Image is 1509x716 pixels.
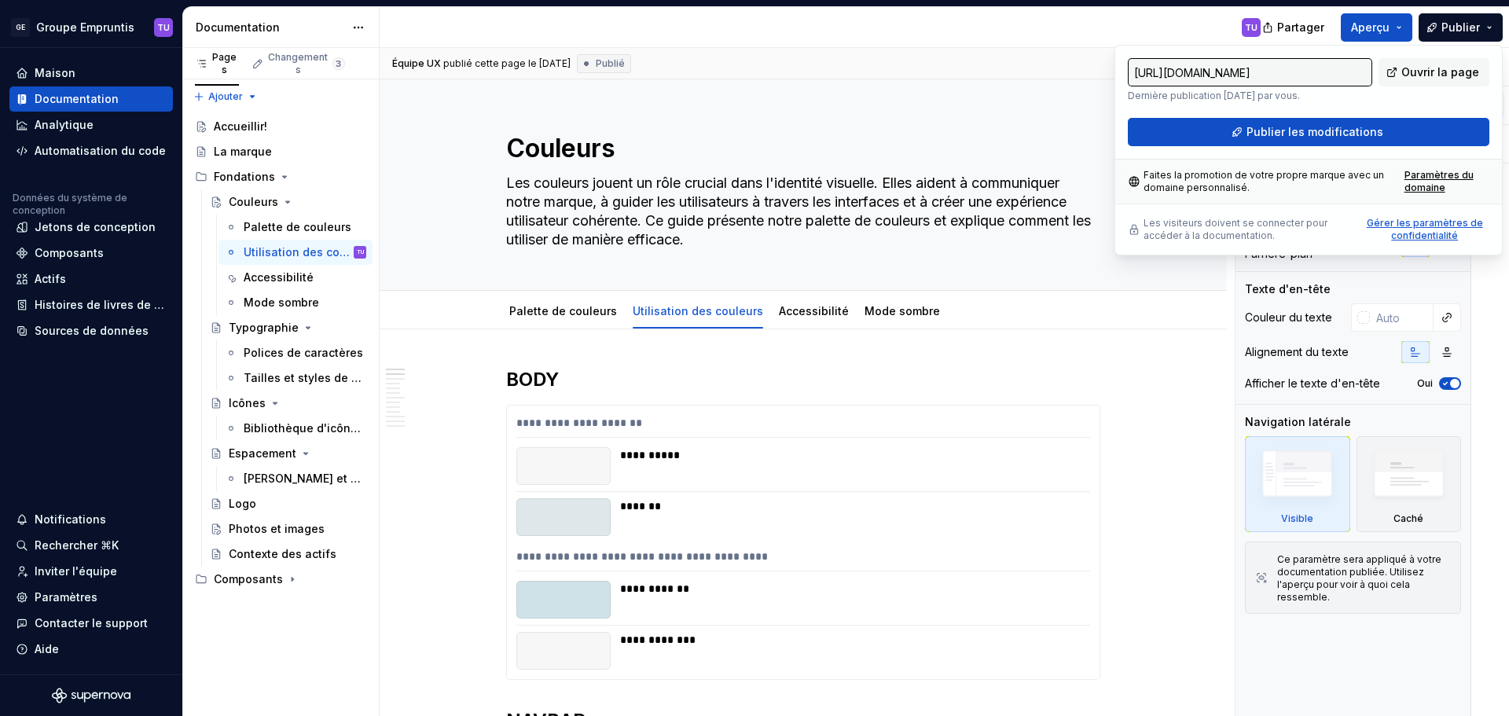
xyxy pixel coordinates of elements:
a: Bibliothèque d'icônes [218,416,373,441]
button: Gérer les paramètres de confidentialité [1360,217,1489,242]
font: Documentation [196,20,280,34]
font: publié cette page le [DATE] [443,57,571,69]
font: Paramètres [35,590,97,604]
div: Accessibilité [773,294,855,327]
font: Ajouter [208,90,243,102]
font: La marque [214,145,272,158]
font: Utilisation des couleurs [633,304,763,318]
a: Tailles et styles de texte [218,365,373,391]
a: Sources de données [9,318,173,343]
font: Couleurs [229,195,278,208]
a: Paramètres du domaine [1404,169,1489,194]
a: Utilisation des couleursTU [218,240,373,265]
font: Équipe UX [392,57,441,69]
a: Paramètres [9,585,173,610]
a: Accessibilité [779,304,849,318]
font: Données du système de conception [13,192,127,216]
font: Histoires de livres de contes [35,298,192,311]
button: Aide [9,637,173,662]
font: TU [157,23,170,32]
font: Notifications [35,512,106,526]
div: Visible [1245,436,1350,532]
a: Documentation [9,86,173,112]
a: [PERSON_NAME] et rembourrage [218,466,373,491]
font: Inviter l'équipe [35,564,117,578]
a: Actifs [9,266,173,292]
a: Polices de caractères [218,340,373,365]
font: Faites la promotion de votre propre marque avec un domaine personnalisé. [1144,169,1384,193]
font: Polices de caractères [244,346,363,359]
font: Publier les modifications [1246,125,1383,138]
a: Automatisation du code [9,138,173,163]
font: 3 [336,58,341,69]
a: Photos et images [204,516,373,542]
a: Accueillir! [189,114,373,139]
font: Oui [1417,377,1433,389]
font: Composants [35,246,104,259]
font: Publié [596,57,625,69]
font: Sources de données [35,324,149,337]
a: Palette de couleurs [509,304,617,318]
font: Rechercher ⌘K [35,538,119,552]
font: Changements [268,51,328,75]
a: Inviter l'équipe [9,559,173,584]
div: Fondations [189,164,373,189]
a: Couleurs [204,189,373,215]
font: Contacter le support [35,616,148,630]
font: Aide [35,642,59,655]
textarea: Couleurs [503,130,1097,167]
h2: BODY [506,367,1100,392]
font: GE [16,24,25,31]
font: Actifs [35,272,66,285]
button: Ajouter [189,86,263,108]
font: Icônes [229,396,266,409]
font: Dernière publication [DATE] par vous. [1128,90,1300,101]
font: Mode sombre [244,296,319,309]
font: Palette de couleurs [244,220,351,233]
textarea: Les couleurs jouent un rôle crucial dans l'identité visuelle. Elles aident à communiquer notre ma... [503,171,1097,252]
font: Partager [1277,20,1324,34]
font: Jetons de conception [35,220,156,233]
button: Partager [1254,13,1335,42]
font: Visible [1281,512,1313,524]
font: Alignement du texte [1245,345,1349,358]
font: Paramètres du domaine [1404,169,1474,193]
font: TU [357,248,364,255]
a: Typographie [204,315,373,340]
button: Rechercher ⌘K [9,533,173,558]
a: Histoires de livres de contes [9,292,173,318]
a: Mode sombre [218,290,373,315]
font: Afficher le texte d'en-tête [1245,376,1380,390]
button: Publier [1419,13,1503,42]
font: Les visiteurs doivent se connecter pour accéder à la documentation. [1144,217,1327,241]
a: Ouvrir la page [1379,58,1489,86]
a: Composants [9,241,173,266]
font: Ce paramètre sera appliqué à votre documentation publiée. Utilisez l'aperçu pour voir à quoi cela... [1277,553,1441,603]
font: Fondations [214,170,275,183]
font: TU [1245,23,1257,32]
font: Contexte des actifs [229,547,336,560]
font: Gérer les paramètres de confidentialité [1367,217,1483,241]
font: Typographie [229,321,299,334]
button: Contacter le support [9,611,173,636]
button: Publier les modifications [1128,118,1489,146]
font: Accessibilité [244,270,314,284]
input: Auto [1370,303,1434,332]
font: Tailles et styles de texte [244,371,379,384]
font: Espacement [229,446,296,460]
font: Maison [35,66,75,79]
font: Texte d'en-tête [1245,282,1331,296]
font: Automatisation du code [35,144,166,157]
div: Arborescence des pages [189,114,373,592]
a: Analytique [9,112,173,138]
a: Palette de couleurs [218,215,373,240]
a: Mode sombre [865,304,940,318]
font: Aperçu [1351,20,1390,34]
font: Caché [1393,512,1423,524]
font: Couleur du texte [1245,310,1332,324]
a: Espacement [204,441,373,466]
div: Palette de couleurs [503,294,623,327]
font: [PERSON_NAME] et rembourrage [244,472,421,485]
div: Mode sombre [858,294,946,327]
